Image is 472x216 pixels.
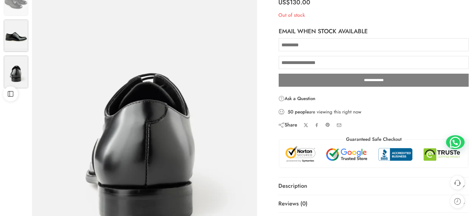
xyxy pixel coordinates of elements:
a: Pin on Pinterest [325,122,330,127]
img: Artboard 18 [4,56,28,88]
p: Out of stock [278,11,469,19]
a: Email to your friends [336,122,342,128]
legend: Guaranteed Safe Checkout [343,136,405,143]
img: Artboard 18 [4,20,28,52]
div: are viewing this right now [278,108,469,115]
strong: 50 [288,109,293,115]
a: Reviews (0) [278,195,469,213]
a: Share on Facebook [314,123,319,127]
a: Share on X [303,123,308,127]
div: Share [278,122,297,128]
a: Ask a Question [278,95,315,102]
h4: Email when stock available [279,27,368,35]
img: Trust [284,146,463,163]
a: Description [278,177,469,195]
strong: people [295,109,309,115]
